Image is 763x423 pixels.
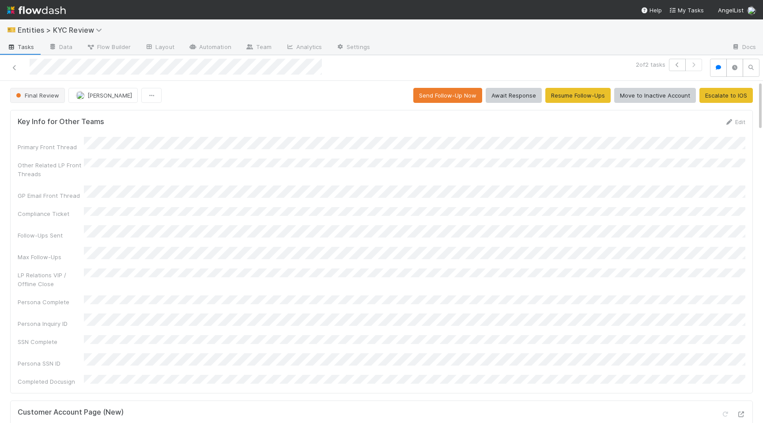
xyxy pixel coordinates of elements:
button: Final Review [10,88,65,103]
div: Persona Inquiry ID [18,319,84,328]
p: Please reply directly to let us know when this is done so we can expedite your review. [46,191,292,201]
a: Edit [725,118,745,125]
img: avatar_ec94f6e9-05c5-4d36-a6c8-d0cea77c3c29.png [747,6,756,15]
button: Send Follow-Up Now [413,88,482,103]
div: Help [641,6,662,15]
span: 🎫 [7,26,16,34]
p: In order to finalize your entity verification and complete the U.S. KYB compliance process, we re... [46,87,292,130]
h5: Key Info for Other Teams [18,117,104,126]
img: AngelList [30,27,76,36]
a: Please submit the required KYB information here. [46,138,192,145]
p: Hi [PERSON_NAME], [46,71,292,81]
div: Completed Docusign [18,377,84,386]
div: GP Email Front Thread [18,191,84,200]
div: Persona Complete [18,298,84,306]
a: Automation [181,41,238,55]
span: My Tasks [669,7,704,14]
h5: Customer Account Page (New) [18,408,124,417]
a: Layout [138,41,181,55]
a: Data [42,41,79,55]
a: Team [238,41,279,55]
div: Primary Front Thread [18,143,84,151]
div: SSN Complete [18,337,84,346]
span: AngelList [718,7,744,14]
a: Analytics [279,41,329,55]
button: Await Response [486,88,542,103]
img: logo-inverted-e16ddd16eac7371096b0.svg [7,3,66,18]
button: Move to Inactive Account [614,88,696,103]
a: Docs [725,41,763,55]
p: It looks like you may have begun this process but have not yet completed it. Please be sure to cl... [46,153,292,185]
span: [PERSON_NAME] [87,92,132,99]
div: Other Related LP Front Threads [18,161,84,178]
div: Persona SSN ID [18,359,84,368]
span: Entities > KYC Review [18,26,106,34]
div: Max Follow-Ups [18,253,84,261]
span: Final Review [14,92,59,99]
a: Flow Builder [79,41,138,55]
img: avatar_ec94f6e9-05c5-4d36-a6c8-d0cea77c3c29.png [76,91,85,100]
div: Follow-Ups Sent [18,231,84,240]
a: Settings [329,41,377,55]
span: 2 of 2 tasks [636,60,665,69]
button: [PERSON_NAME] [68,88,138,103]
div: LP Relations VIP / Offline Close [18,271,84,288]
a: My Tasks [669,6,704,15]
button: Resume Follow-Ups [545,88,611,103]
div: Compliance Ticket [18,209,84,218]
button: Escalate to IOS [699,88,753,103]
span: Tasks [7,42,34,51]
p: Please let us know if you have any questions. [46,208,292,218]
span: Flow Builder [87,42,131,51]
